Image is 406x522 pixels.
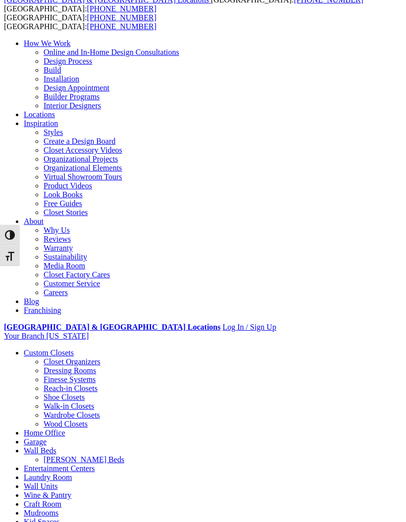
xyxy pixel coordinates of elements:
[44,384,98,392] a: Reach-in Closets
[44,244,73,252] a: Warranty
[24,482,57,490] a: Wall Units
[24,464,95,473] a: Entertainment Centers
[87,22,156,31] a: [PHONE_NUMBER]
[44,270,110,279] a: Closet Factory Cares
[44,420,88,428] a: Wood Closets
[4,323,220,331] a: [GEOGRAPHIC_DATA] & [GEOGRAPHIC_DATA] Locations
[24,39,71,47] a: How We Work
[24,491,71,499] a: Wine & Pantry
[24,110,55,119] a: Locations
[44,92,100,101] a: Builder Programs
[87,4,156,13] a: [PHONE_NUMBER]
[44,190,83,199] a: Look Books
[44,181,92,190] a: Product Videos
[44,411,100,419] a: Wardrobe Closets
[24,509,58,517] a: Mudrooms
[24,348,74,357] a: Custom Closets
[44,101,101,110] a: Interior Designers
[44,375,96,384] a: Finesse Systems
[44,199,82,208] a: Free Guides
[44,455,124,464] a: [PERSON_NAME] Beds
[44,75,79,83] a: Installation
[44,279,100,288] a: Customer Service
[44,235,71,243] a: Reviews
[24,437,47,446] a: Garage
[24,119,58,128] a: Inspiration
[24,500,61,508] a: Craft Room
[44,357,101,366] a: Closet Organizers
[24,429,65,437] a: Home Office
[44,288,68,297] a: Careers
[44,253,87,261] a: Sustainability
[24,217,44,225] a: About
[44,261,85,270] a: Media Room
[44,226,70,234] a: Why Us
[44,84,109,92] a: Design Appointment
[46,332,89,340] span: [US_STATE]
[24,446,56,455] a: Wall Beds
[44,137,115,145] a: Create a Design Board
[44,208,88,217] a: Closet Stories
[44,366,96,375] a: Dressing Rooms
[4,332,89,340] a: Your Branch [US_STATE]
[44,57,92,65] a: Design Process
[44,393,85,401] a: Shoe Closets
[44,155,118,163] a: Organizational Projects
[24,297,39,305] a: Blog
[4,332,44,340] span: Your Branch
[24,473,72,481] a: Laundry Room
[44,164,122,172] a: Organizational Elements
[4,13,156,31] span: [GEOGRAPHIC_DATA]: [GEOGRAPHIC_DATA]:
[44,402,94,410] a: Walk-in Closets
[44,66,61,74] a: Build
[44,128,63,136] a: Styles
[222,323,276,331] a: Log In / Sign Up
[44,173,122,181] a: Virtual Showroom Tours
[24,306,61,314] a: Franchising
[87,13,156,22] a: [PHONE_NUMBER]
[44,146,122,154] a: Closet Accessory Videos
[44,48,179,56] a: Online and In-Home Design Consultations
